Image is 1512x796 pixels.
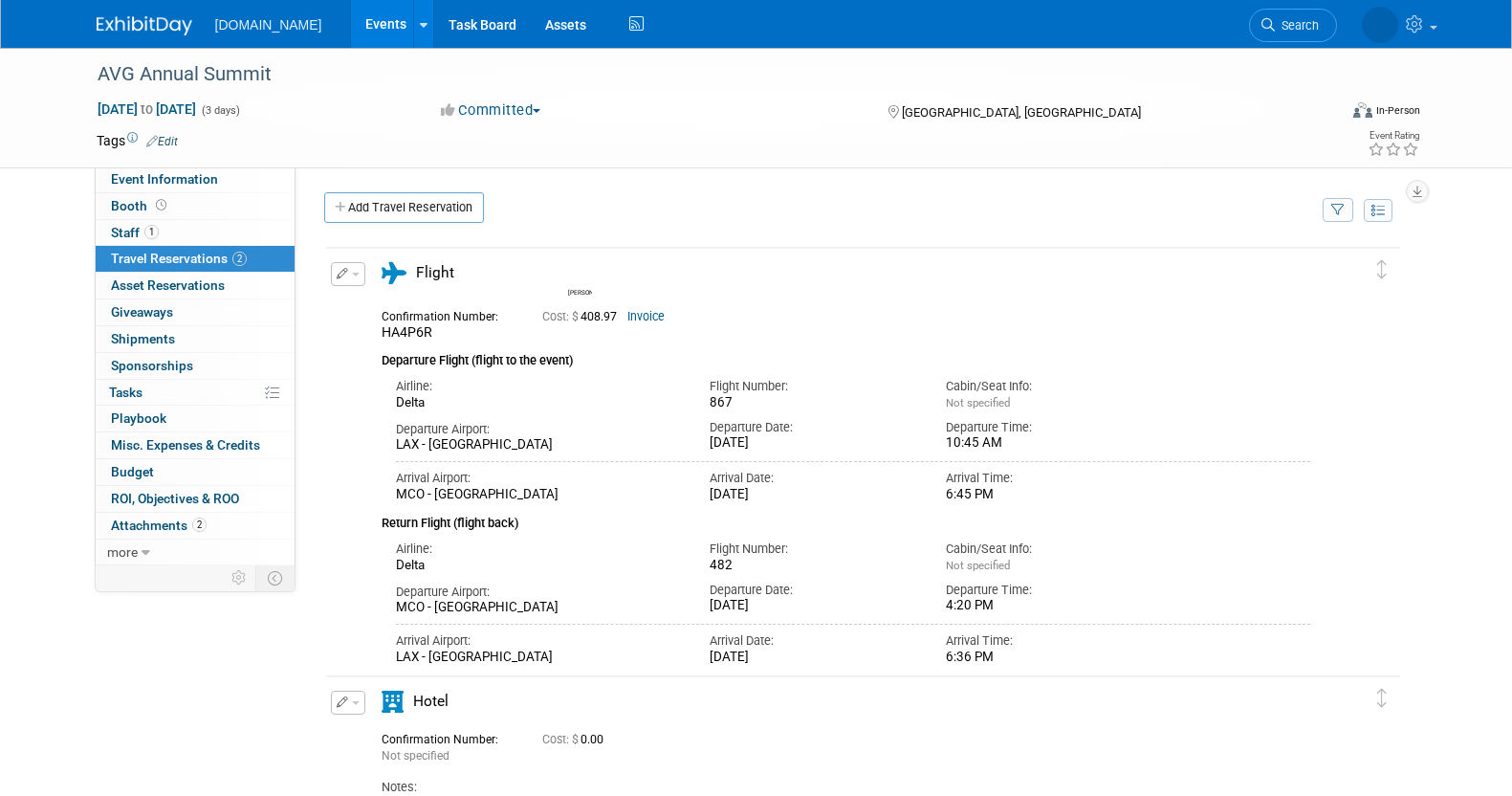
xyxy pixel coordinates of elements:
div: Departure Time: [946,582,1153,599]
div: 4:20 PM [946,598,1153,614]
div: 10:45 AM [946,435,1153,452]
div: Cabin/Seat Info: [946,541,1153,558]
span: 408.97 [542,310,625,323]
div: Notes: [382,779,1311,796]
div: 6:36 PM [946,650,1153,666]
a: ROI, Objectives & ROO [96,486,295,512]
span: [GEOGRAPHIC_DATA], [GEOGRAPHIC_DATA] [902,105,1141,120]
td: Tags [97,131,178,150]
div: [DATE] [710,650,917,666]
div: [DATE] [710,598,917,614]
button: Committed [434,100,548,121]
span: to [138,101,156,117]
span: Sponsorships [111,358,193,373]
div: Delta [396,558,682,574]
td: Personalize Event Tab Strip [223,565,256,590]
td: Toggle Event Tabs [255,565,295,590]
span: HA4P6R [382,324,432,340]
a: more [96,540,295,565]
span: Booth [111,198,170,213]
div: In-Person [1375,103,1420,118]
a: Invoice [627,310,665,323]
span: 1 [144,225,159,239]
div: Departure Airport: [396,584,682,601]
span: Cost: $ [542,310,581,323]
span: [DOMAIN_NAME] [215,17,322,33]
a: Edit [146,135,178,148]
div: Departure Date: [710,419,917,436]
div: Departure Flight (flight to the event) [382,342,1311,370]
div: LAX - [GEOGRAPHIC_DATA] [396,650,682,666]
div: Departure Airport: [396,421,682,438]
div: Arrival Airport: [396,632,682,650]
span: Staff [111,225,159,240]
div: Airline: [396,541,682,558]
span: Playbook [111,410,166,426]
div: Flight Number: [710,541,917,558]
a: Staff1 [96,220,295,246]
div: Airline: [396,378,682,395]
img: David Han [568,259,595,286]
img: ExhibitDay [97,16,192,35]
span: Misc. Expenses & Credits [111,437,260,453]
div: Confirmation Number: [382,304,514,324]
div: LAX - [GEOGRAPHIC_DATA] [396,437,682,453]
div: Event Format [1224,99,1421,128]
div: Return Flight (flight back) [382,503,1311,533]
div: AVG Annual Summit [91,57,1308,92]
div: Arrival Date: [710,470,917,487]
span: Attachments [111,518,207,533]
span: Not specified [946,396,1010,409]
span: Giveaways [111,304,173,320]
div: Departure Date: [710,582,917,599]
div: Cabin/Seat Info: [946,378,1153,395]
a: Misc. Expenses & Credits [96,432,295,458]
span: Flight [416,264,454,281]
i: Click and drag to move item [1377,689,1387,708]
div: David Han [568,286,592,297]
span: Booth not reserved yet [152,198,170,212]
a: Playbook [96,406,295,431]
span: 2 [232,252,247,266]
span: Tasks [109,385,142,400]
a: Shipments [96,326,295,352]
div: 482 [710,558,917,574]
span: [DATE] [DATE] [97,100,197,118]
div: Delta [396,395,682,411]
span: Search [1223,18,1267,33]
a: Giveaways [96,299,295,325]
img: Iuliia Bulow [1310,11,1398,32]
div: MCO - [GEOGRAPHIC_DATA] [396,487,682,503]
div: MCO - [GEOGRAPHIC_DATA] [396,600,682,616]
div: Arrival Time: [946,632,1153,650]
div: [DATE] [710,435,917,452]
span: Budget [111,464,154,479]
div: Confirmation Number: [382,727,514,747]
span: 2 [192,518,207,532]
i: Flight [382,262,406,284]
a: Tasks [96,380,295,406]
a: Attachments2 [96,513,295,539]
div: David Han [563,259,597,297]
i: Filter by Traveler [1331,205,1345,217]
a: Travel Reservations2 [96,246,295,272]
span: Asset Reservations [111,277,225,293]
a: Sponsorships [96,353,295,379]
div: [DATE] [710,487,917,503]
img: Format-Inperson.png [1353,102,1372,118]
span: (3 days) [200,104,240,117]
span: Hotel [413,693,449,710]
span: Travel Reservations [111,251,247,266]
span: more [107,544,138,560]
i: Click and drag to move item [1377,260,1387,279]
a: Booth [96,193,295,219]
div: Event Rating [1368,131,1419,141]
span: Cost: $ [542,733,581,746]
div: Arrival Airport: [396,470,682,487]
div: 867 [710,395,917,411]
a: Search [1197,9,1285,42]
div: Departure Time: [946,419,1153,436]
span: Shipments [111,331,175,346]
span: ROI, Objectives & ROO [111,491,239,506]
a: Budget [96,459,295,485]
